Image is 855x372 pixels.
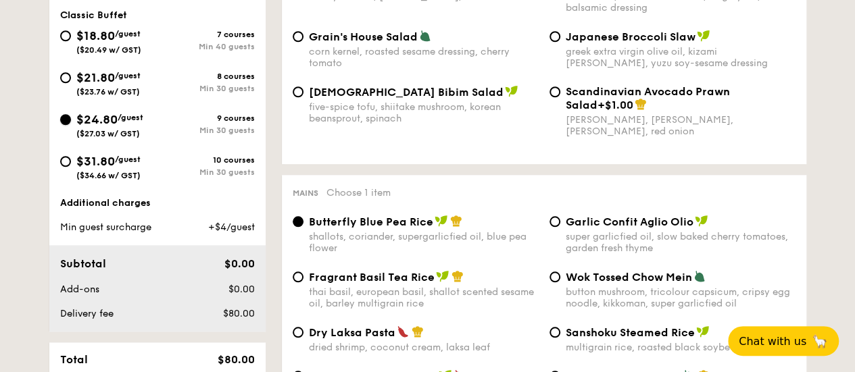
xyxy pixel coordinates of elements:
[309,326,395,339] span: Dry Laksa Pasta
[293,188,318,198] span: Mains
[309,215,433,228] span: Butterfly Blue Pea Rice
[293,216,303,227] input: Butterfly Blue Pea Riceshallots, coriander, supergarlicfied oil, blue pea flower
[60,353,88,366] span: Total
[566,231,796,254] div: super garlicfied oil, slow baked cherry tomatoes, garden fresh thyme
[435,215,448,227] img: icon-vegan.f8ff3823.svg
[115,71,141,80] span: /guest
[228,284,254,295] span: $0.00
[157,72,255,81] div: 8 courses
[76,70,115,85] span: $21.80
[566,114,796,137] div: [PERSON_NAME], [PERSON_NAME], [PERSON_NAME], red onion
[76,171,141,180] span: ($34.66 w/ GST)
[60,284,99,295] span: Add-ons
[157,30,255,39] div: 7 courses
[566,286,796,309] div: button mushroom, tricolour capsicum, cripsy egg noodle, kikkoman, super garlicfied oil
[60,257,106,270] span: Subtotal
[695,215,708,227] img: icon-vegan.f8ff3823.svg
[115,29,141,38] span: /guest
[597,99,633,111] span: +$1.00
[60,156,71,167] input: $31.80/guest($34.66 w/ GST)10 coursesMin 30 guests
[812,334,828,349] span: 🦙
[207,221,254,233] span: +$4/guest
[450,215,462,227] img: icon-chef-hat.a58ddaea.svg
[60,221,151,233] span: Min guest surcharge
[157,155,255,165] div: 10 courses
[728,326,839,356] button: Chat with us🦙
[566,85,730,111] span: Scandinavian Avocado Prawn Salad
[76,112,118,127] span: $24.80
[293,271,303,282] input: Fragrant Basil Tea Ricethai basil, european basil, shallot scented sesame oil, barley multigrain ...
[60,72,71,83] input: $21.80/guest($23.76 w/ GST)8 coursesMin 30 guests
[412,325,424,338] img: icon-chef-hat.a58ddaea.svg
[566,46,796,69] div: greek extra virgin olive oil, kizami [PERSON_NAME], yuzu soy-sesame dressing
[397,325,409,338] img: icon-spicy.37a8142b.svg
[309,231,539,254] div: shallots, coriander, supergarlicfied oil, blue pea flower
[76,28,115,43] span: $18.80
[60,308,114,319] span: Delivery fee
[309,342,539,353] div: dried shrimp, coconut cream, laksa leaf
[436,270,449,282] img: icon-vegan.f8ff3823.svg
[157,167,255,177] div: Min 30 guests
[60,114,71,125] input: $24.80/guest($27.03 w/ GST)9 coursesMin 30 guests
[549,86,560,97] input: Scandinavian Avocado Prawn Salad+$1.00[PERSON_NAME], [PERSON_NAME], [PERSON_NAME], red onion
[326,187,391,198] span: Choose 1 item
[566,342,796,353] div: multigrain rice, roasted black soybean
[115,155,141,164] span: /guest
[60,9,127,21] span: Classic Buffet
[293,31,303,42] input: Grain's House Saladcorn kernel, roasted sesame dressing, cherry tomato
[635,98,647,110] img: icon-chef-hat.a58ddaea.svg
[157,84,255,93] div: Min 30 guests
[60,30,71,41] input: $18.80/guest($20.49 w/ GST)7 coursesMin 40 guests
[309,286,539,309] div: thai basil, european basil, shallot scented sesame oil, barley multigrain rice
[566,326,695,339] span: Sanshoku Steamed Rice
[76,45,141,55] span: ($20.49 w/ GST)
[157,126,255,135] div: Min 30 guests
[222,308,254,319] span: $80.00
[293,86,303,97] input: [DEMOGRAPHIC_DATA] Bibim Saladfive-spice tofu, shiitake mushroom, korean beansprout, spinach
[157,113,255,123] div: 9 courses
[739,335,806,348] span: Chat with us
[76,87,140,97] span: ($23.76 w/ GST)
[118,113,143,122] span: /guest
[309,46,539,69] div: corn kernel, roasted sesame dressing, cherry tomato
[293,327,303,338] input: Dry Laksa Pastadried shrimp, coconut cream, laksa leaf
[309,271,435,284] span: Fragrant Basil Tea Rice
[549,327,560,338] input: Sanshoku Steamed Ricemultigrain rice, roasted black soybean
[309,86,504,99] span: [DEMOGRAPHIC_DATA] Bibim Salad
[60,196,255,210] div: Additional charges
[505,85,518,97] img: icon-vegan.f8ff3823.svg
[76,154,115,169] span: $31.80
[697,30,710,42] img: icon-vegan.f8ff3823.svg
[217,353,254,366] span: $80.00
[157,42,255,51] div: Min 40 guests
[224,257,254,270] span: $0.00
[549,216,560,227] input: Garlic Confit Aglio Oliosuper garlicfied oil, slow baked cherry tomatoes, garden fresh thyme
[309,101,539,124] div: five-spice tofu, shiitake mushroom, korean beansprout, spinach
[566,30,695,43] span: Japanese Broccoli Slaw
[309,30,418,43] span: Grain's House Salad
[696,325,710,338] img: icon-vegan.f8ff3823.svg
[549,31,560,42] input: Japanese Broccoli Slawgreek extra virgin olive oil, kizami [PERSON_NAME], yuzu soy-sesame dressing
[566,271,692,284] span: Wok Tossed Chow Mein
[566,215,693,228] span: Garlic Confit Aglio Olio
[76,129,140,138] span: ($27.03 w/ GST)
[419,30,431,42] img: icon-vegetarian.fe4039eb.svg
[549,271,560,282] input: Wok Tossed Chow Meinbutton mushroom, tricolour capsicum, cripsy egg noodle, kikkoman, super garli...
[451,270,464,282] img: icon-chef-hat.a58ddaea.svg
[693,270,706,282] img: icon-vegetarian.fe4039eb.svg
